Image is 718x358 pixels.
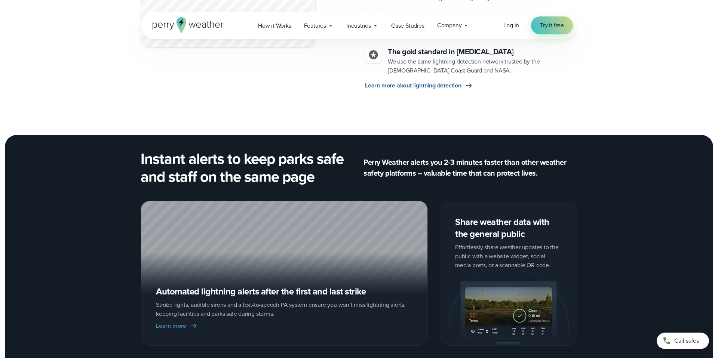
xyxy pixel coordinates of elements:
a: Try it free [531,16,573,34]
a: Learn more about lightning detection [365,81,473,90]
p: We use the same lightning detection network trusted by the [DEMOGRAPHIC_DATA] Coast Guard and NASA. [388,57,577,75]
a: How it Works [252,18,298,33]
p: Perry Weather alerts you 2-3 minutes faster than other weather safety platforms – valuable time t... [363,157,577,179]
span: Features [304,21,326,30]
span: Learn more [156,321,186,330]
span: Industries [346,21,371,30]
a: Call sales [657,333,709,349]
a: Log in [503,21,519,30]
a: Learn more [156,321,198,330]
span: Try it free [540,21,564,30]
span: How it Works [258,21,291,30]
span: Case Studies [391,21,424,30]
h2: Instant alerts to keep parks safe and staff on the same page [141,150,355,186]
a: Case Studies [385,18,431,33]
h3: Resets with each subsequent strike [388,10,577,21]
span: Company [437,21,462,30]
span: Call sales [674,336,699,345]
h3: The gold standard in [MEDICAL_DATA] [388,46,577,57]
span: Learn more about lightning detection [365,81,461,90]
